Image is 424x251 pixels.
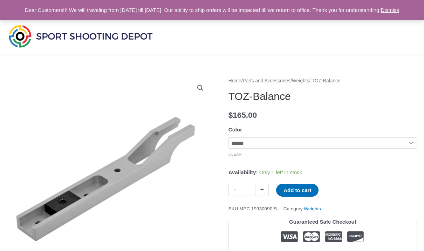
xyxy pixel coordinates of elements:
a: Weights [304,206,321,211]
span: MEC.19930090.S [239,206,277,211]
span: Availability: [228,169,258,175]
legend: Guaranteed Safe Checkout [286,217,359,227]
nav: Breadcrumb [228,76,417,86]
span: Only 1 left in stock [259,169,302,175]
span: Category: [283,204,321,213]
h1: TOZ-Balance [228,90,417,103]
a: Clear options [228,152,242,156]
span: $ [228,111,233,120]
input: Product quantity [242,184,255,196]
a: View full-screen image gallery [194,82,207,94]
a: + [255,184,269,196]
a: Weights [292,78,309,83]
a: Parts and Accessories [242,78,290,83]
span: SKU: [228,204,277,213]
label: Color [228,127,242,133]
a: Dismiss [381,7,399,13]
button: Add to cart [276,184,319,197]
bdi: 165.00 [228,111,257,120]
a: Home [228,78,241,83]
a: - [228,184,242,196]
img: Sport Shooting Depot [7,23,154,49]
